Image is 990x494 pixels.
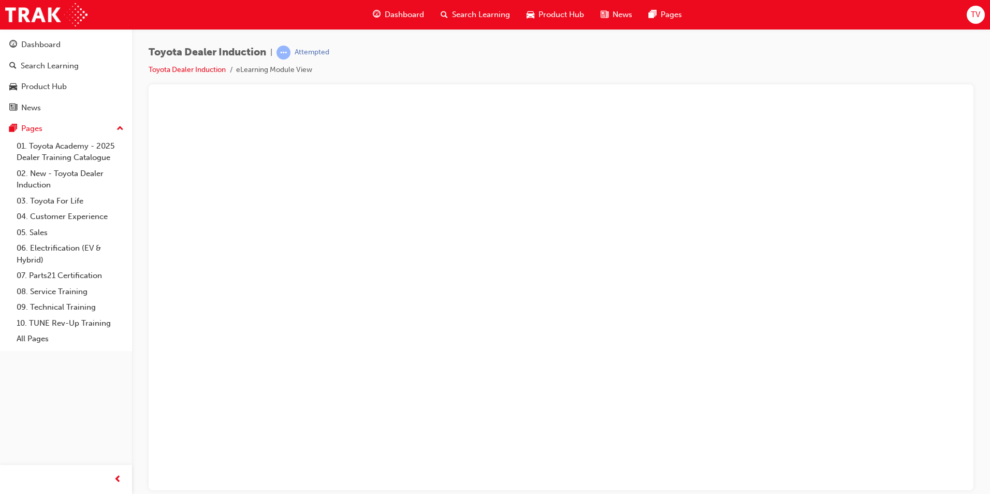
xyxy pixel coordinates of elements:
[5,3,88,26] img: Trak
[12,225,128,241] a: 05. Sales
[117,122,124,136] span: up-icon
[4,35,128,54] a: Dashboard
[613,9,632,21] span: News
[21,123,42,135] div: Pages
[640,4,690,25] a: pages-iconPages
[601,8,608,21] span: news-icon
[385,9,424,21] span: Dashboard
[270,47,272,59] span: |
[21,39,61,51] div: Dashboard
[365,4,432,25] a: guage-iconDashboard
[12,193,128,209] a: 03. Toyota For Life
[4,77,128,96] a: Product Hub
[4,33,128,119] button: DashboardSearch LearningProduct HubNews
[4,98,128,118] a: News
[373,8,381,21] span: guage-icon
[661,9,682,21] span: Pages
[649,8,657,21] span: pages-icon
[114,473,122,486] span: prev-icon
[21,102,41,114] div: News
[149,65,226,74] a: Toyota Dealer Induction
[4,119,128,138] button: Pages
[12,299,128,315] a: 09. Technical Training
[12,268,128,284] a: 07. Parts21 Certification
[149,47,266,59] span: Toyota Dealer Induction
[432,4,518,25] a: search-iconSearch Learning
[967,6,985,24] button: TV
[452,9,510,21] span: Search Learning
[12,209,128,225] a: 04. Customer Experience
[12,284,128,300] a: 08. Service Training
[12,166,128,193] a: 02. New - Toyota Dealer Induction
[592,4,640,25] a: news-iconNews
[21,81,67,93] div: Product Hub
[538,9,584,21] span: Product Hub
[236,64,312,76] li: eLearning Module View
[21,60,79,72] div: Search Learning
[12,331,128,347] a: All Pages
[276,46,290,60] span: learningRecordVerb_ATTEMPT-icon
[9,124,17,134] span: pages-icon
[971,9,980,21] span: TV
[518,4,592,25] a: car-iconProduct Hub
[12,240,128,268] a: 06. Electrification (EV & Hybrid)
[441,8,448,21] span: search-icon
[4,56,128,76] a: Search Learning
[12,138,128,166] a: 01. Toyota Academy - 2025 Dealer Training Catalogue
[9,104,17,113] span: news-icon
[12,315,128,331] a: 10. TUNE Rev-Up Training
[9,40,17,50] span: guage-icon
[9,82,17,92] span: car-icon
[527,8,534,21] span: car-icon
[295,48,329,57] div: Attempted
[9,62,17,71] span: search-icon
